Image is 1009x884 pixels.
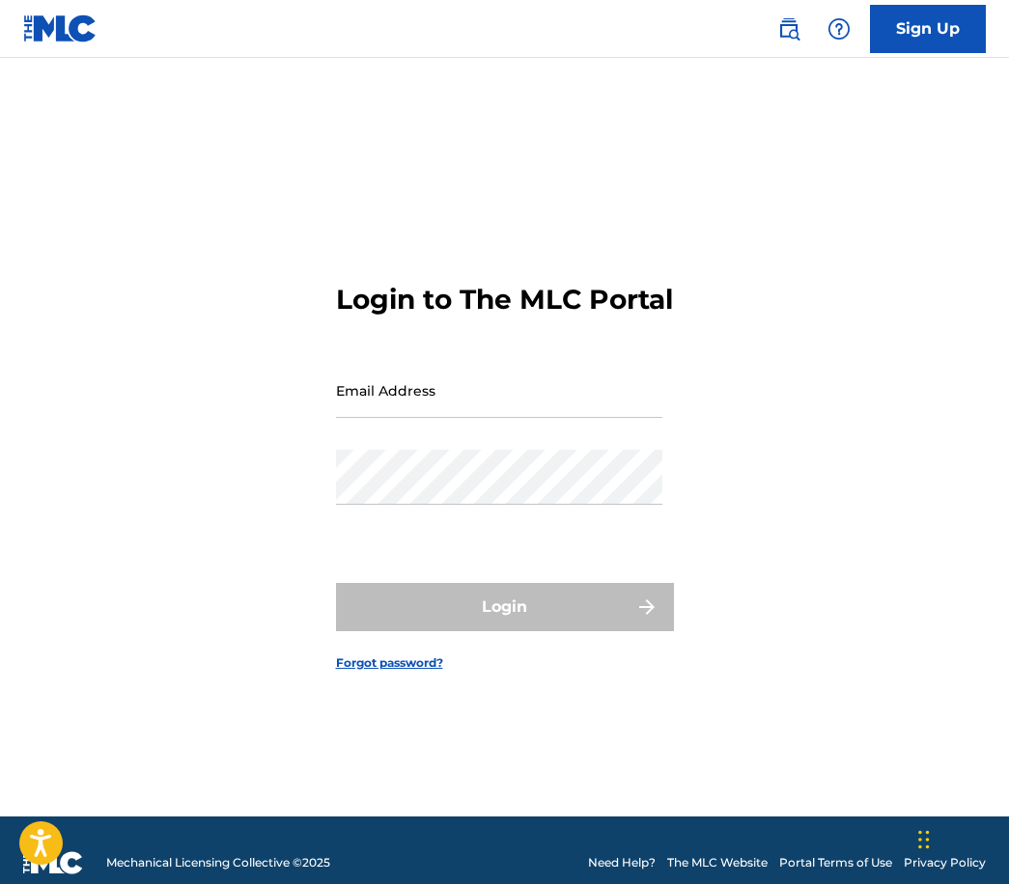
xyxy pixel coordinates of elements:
div: Help [820,10,858,48]
a: The MLC Website [667,854,768,871]
a: Sign Up [870,5,986,53]
a: Need Help? [588,854,656,871]
iframe: Chat Widget [912,791,1009,884]
a: Portal Terms of Use [779,854,892,871]
a: Forgot password? [336,654,443,672]
img: help [827,17,851,41]
img: search [777,17,800,41]
h3: Login to The MLC Portal [336,283,673,317]
img: logo [23,851,83,874]
div: Drag [918,811,930,869]
img: MLC Logo [23,14,98,42]
a: Public Search [770,10,808,48]
span: Mechanical Licensing Collective © 2025 [106,854,330,871]
a: Privacy Policy [904,854,986,871]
